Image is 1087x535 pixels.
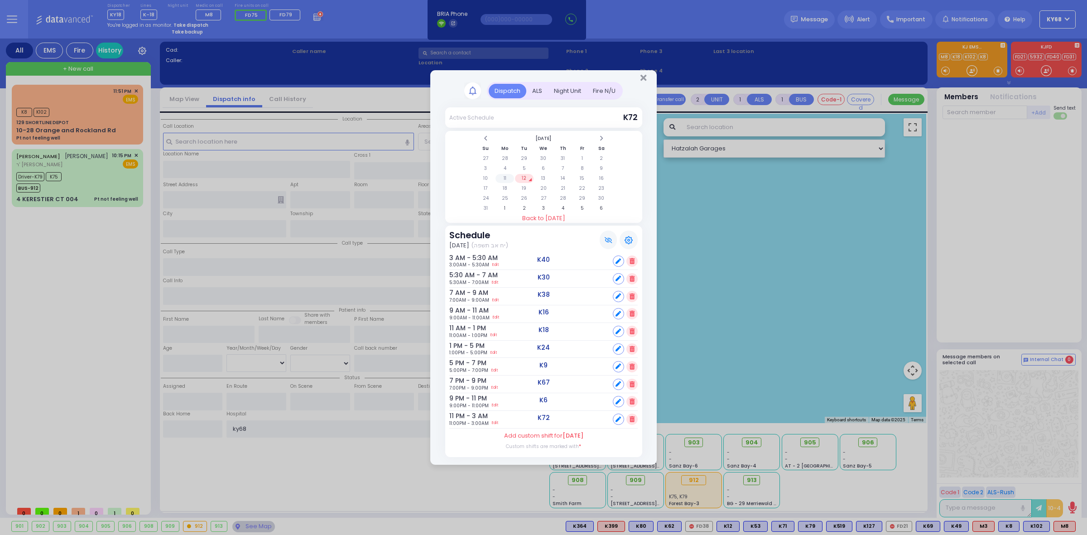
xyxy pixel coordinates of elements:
[587,84,621,99] div: Fire N/U
[476,154,495,163] td: 27
[476,194,495,203] td: 24
[492,297,499,304] a: Edit
[449,402,489,409] span: 9:00PM - 11:00PM
[515,174,534,183] td: 12
[623,112,638,123] span: K72
[592,164,611,173] td: 9
[449,420,489,427] span: 11:00PM - 3:00AM
[449,271,474,279] h6: 5:30 AM - 7 AM
[553,144,572,153] th: Th
[471,241,508,250] span: (יח אב תשפה)
[553,154,572,163] td: 31
[495,134,591,143] th: Select Month
[449,349,487,356] span: 1:00PM - 5:00PM
[599,135,604,142] span: Next Month
[592,204,611,213] td: 6
[592,174,611,183] td: 16
[483,135,488,142] span: Previous Month
[449,332,487,339] span: 11:00AM - 1:00PM
[449,307,474,314] h6: 9 AM - 11 AM
[538,291,550,299] h5: K38
[476,174,495,183] td: 10
[534,194,553,203] td: 27
[449,412,474,420] h6: 11 PM - 3 AM
[492,402,498,409] a: Edit
[538,274,550,281] h5: K30
[476,144,495,153] th: Su
[573,144,592,153] th: Fr
[538,379,550,386] h5: K67
[553,184,572,193] td: 21
[573,184,592,193] td: 22
[539,326,549,334] h5: K18
[539,396,548,404] h5: K6
[534,154,553,163] td: 30
[538,414,550,422] h5: K72
[449,359,474,367] h6: 5 PM - 7 PM
[526,84,548,99] div: ALS
[592,144,611,153] th: Sa
[476,184,495,193] td: 17
[449,385,488,391] span: 7:00PM - 9:00PM
[506,443,581,450] label: Custom shifts are marked with
[491,385,498,391] a: Edit
[640,73,646,82] button: Close
[449,254,474,262] h6: 3 AM - 5:30 AM
[539,308,549,316] h5: K16
[504,431,583,440] label: Add custom shift for
[491,349,497,356] a: Edit
[449,342,474,350] h6: 1 PM - 5 PM
[495,194,514,203] td: 25
[492,420,498,427] a: Edit
[553,174,572,183] td: 14
[534,174,553,183] td: 13
[491,367,498,374] a: Edit
[592,184,611,193] td: 23
[495,184,514,193] td: 18
[449,279,489,286] span: 5:30AM - 7:00AM
[476,204,495,213] td: 31
[573,154,592,163] td: 1
[449,241,469,250] span: [DATE]
[495,174,514,183] td: 11
[495,164,514,173] td: 4
[573,164,592,173] td: 8
[449,230,508,241] h3: Schedule
[534,144,553,153] th: We
[492,279,498,286] a: Edit
[515,194,534,203] td: 26
[449,289,474,297] h6: 7 AM - 9 AM
[537,256,550,264] h5: K40
[534,164,553,173] td: 6
[449,314,490,321] span: 9:00AM - 11:00AM
[449,377,474,385] h6: 7 PM - 9 PM
[515,164,534,173] td: 5
[492,261,499,268] a: Edit
[553,194,572,203] td: 28
[449,261,489,268] span: 3:00AM - 5:30AM
[573,194,592,203] td: 29
[489,84,526,99] div: Dispatch
[539,361,548,369] h5: K9
[592,194,611,203] td: 30
[515,154,534,163] td: 29
[592,154,611,163] td: 2
[537,344,550,352] h5: K24
[445,214,642,223] a: Back to [DATE]
[553,204,572,213] td: 4
[495,204,514,213] td: 1
[449,367,488,374] span: 5:00PM - 7:00PM
[495,144,514,153] th: Mo
[449,114,494,122] div: Active Schedule
[515,184,534,193] td: 19
[553,164,572,173] td: 7
[449,395,474,402] h6: 9 PM - 11 PM
[493,314,499,321] a: Edit
[515,144,534,153] th: Tu
[515,204,534,213] td: 2
[491,332,497,339] a: Edit
[534,184,553,193] td: 20
[495,154,514,163] td: 28
[449,324,474,332] h6: 11 AM - 1 PM
[563,431,583,440] span: [DATE]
